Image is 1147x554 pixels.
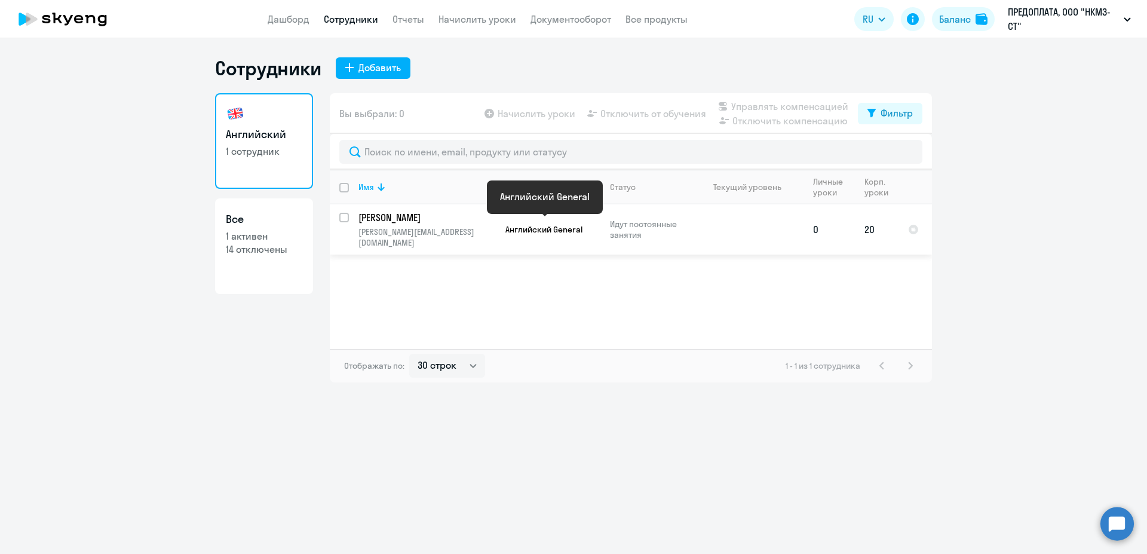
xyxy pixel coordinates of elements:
div: Английский General [500,189,590,204]
button: Фильтр [858,103,922,124]
p: 1 активен [226,229,302,243]
div: Личные уроки [813,176,847,198]
button: Балансbalance [932,7,995,31]
div: Корп. уроки [864,176,898,198]
img: english [226,104,245,123]
button: ПРЕДОПЛАТА, ООО "НКМЗ-СТ" [1002,5,1137,33]
h3: Все [226,212,302,227]
a: Английский1 сотрудник [215,93,313,189]
td: 0 [803,204,855,255]
a: Сотрудники [324,13,378,25]
div: Личные уроки [813,176,854,198]
div: Имя [358,182,495,192]
h1: Сотрудники [215,56,321,80]
a: Все продукты [625,13,688,25]
div: Баланс [939,12,971,26]
a: Дашборд [268,13,309,25]
a: Начислить уроки [438,13,516,25]
td: 20 [855,204,898,255]
img: balance [976,13,987,25]
h3: Английский [226,127,302,142]
span: Вы выбрали: 0 [339,106,404,121]
button: RU [854,7,894,31]
a: Отчеты [392,13,424,25]
a: Все1 активен14 отключены [215,198,313,294]
a: [PERSON_NAME] [358,211,495,224]
div: Статус [610,182,636,192]
span: Отображать по: [344,360,404,371]
p: Идут постоянные занятия [610,219,692,240]
p: ПРЕДОПЛАТА, ООО "НКМЗ-СТ" [1008,5,1119,33]
span: 1 - 1 из 1 сотрудника [786,360,860,371]
div: Добавить [358,60,401,75]
div: Текущий уровень [702,182,803,192]
p: 1 сотрудник [226,145,302,158]
span: RU [863,12,873,26]
div: Текущий уровень [713,182,781,192]
p: [PERSON_NAME][EMAIL_ADDRESS][DOMAIN_NAME] [358,227,495,248]
div: Имя [358,182,374,192]
input: Поиск по имени, email, продукту или статусу [339,140,922,164]
span: Английский General [505,224,582,235]
button: Добавить [336,57,410,79]
div: Фильтр [881,106,913,120]
div: Корп. уроки [864,176,890,198]
p: 14 отключены [226,243,302,256]
a: Документооборот [530,13,611,25]
div: Статус [610,182,692,192]
p: [PERSON_NAME] [358,211,493,224]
